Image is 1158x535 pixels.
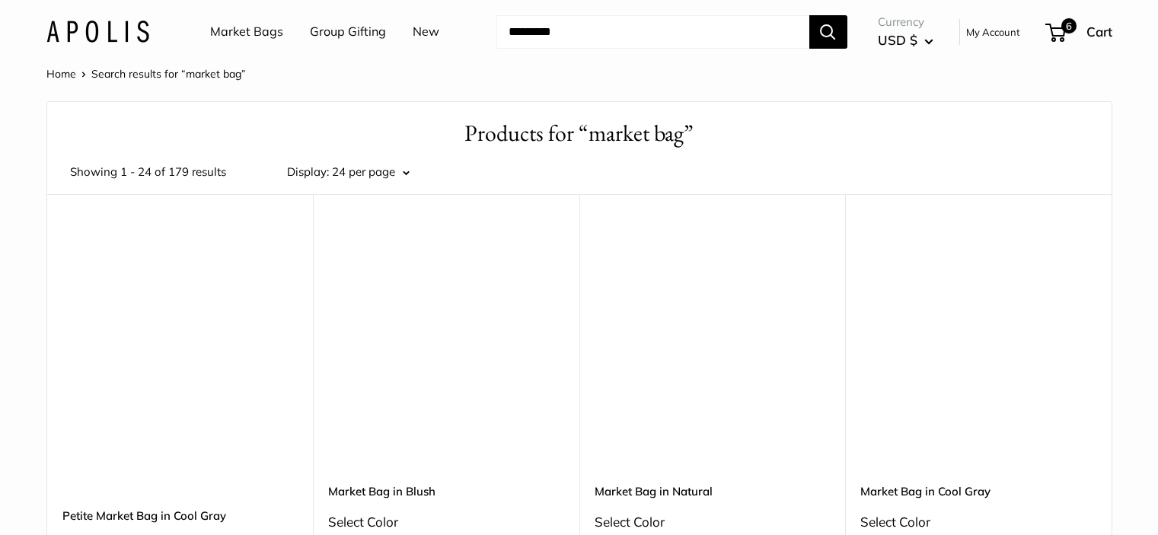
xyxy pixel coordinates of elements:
[860,482,1096,500] a: Market Bag in Cool Gray
[70,161,226,183] span: Showing 1 - 24 of 179 results
[310,21,386,43] a: Group Gifting
[328,232,564,468] a: description_Our first Blush Market BagMarket Bag in Blush
[62,232,298,468] a: Petite Market Bag in Cool GrayPetite Market Bag in Cool Gray
[595,232,831,468] a: Market Bag in NaturalMarket Bag in Natural
[46,64,246,84] nav: Breadcrumb
[62,507,298,524] a: Petite Market Bag in Cool Gray
[46,67,76,81] a: Home
[595,482,831,500] a: Market Bag in Natural
[1086,24,1112,40] span: Cart
[328,482,564,500] a: Market Bag in Blush
[210,21,283,43] a: Market Bags
[878,28,933,53] button: USD $
[70,117,1089,150] h1: Products for “market bag”
[1047,20,1112,44] a: 6 Cart
[91,67,246,81] span: Search results for “market bag”
[878,11,933,33] span: Currency
[860,510,1096,534] div: Select Color
[328,510,564,534] div: Select Color
[46,21,149,43] img: Apolis
[809,15,847,49] button: Search
[496,15,809,49] input: Search...
[966,23,1020,41] a: My Account
[595,510,831,534] div: Select Color
[332,164,395,179] span: 24 per page
[878,32,917,48] span: USD $
[1061,18,1076,33] span: 6
[413,21,439,43] a: New
[287,161,329,183] label: Display:
[860,232,1096,468] a: Market Bag in Cool GrayMarket Bag in Cool Gray
[332,161,410,183] button: 24 per page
